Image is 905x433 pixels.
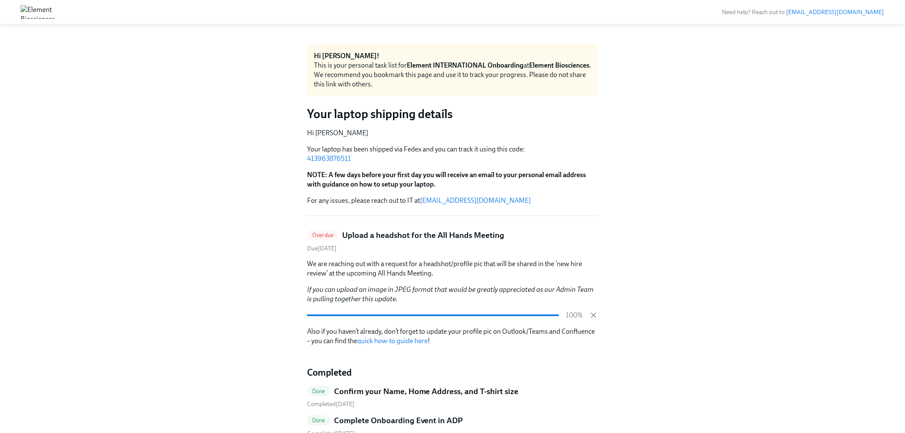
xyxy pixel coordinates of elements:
[307,285,594,303] em: If you can upload an image in JPEG format that would be greatly appreciated as our Admin Team is ...
[307,232,339,238] span: Overdue
[420,196,531,205] a: [EMAIL_ADDRESS][DOMAIN_NAME]
[334,386,519,397] h5: Confirm your Name, Home Address, and T-shirt size
[314,52,379,60] strong: Hi [PERSON_NAME]!
[307,366,598,379] h4: Completed
[307,128,598,138] p: Hi [PERSON_NAME]
[307,196,598,205] p: For any issues, please reach out to IT at
[407,61,523,69] strong: Element INTERNATIONAL Onboarding
[307,171,586,188] strong: NOTE: A few days before your first day you will receive an email to your personal email address w...
[787,9,884,16] a: [EMAIL_ADDRESS][DOMAIN_NAME]
[307,245,337,252] span: Monday, September 8th 2025, 9:00 am
[307,400,355,408] span: Tuesday, June 10th 2025, 2:56 pm
[21,5,55,19] img: Element Biosciences
[566,311,583,320] p: 100%
[589,311,598,320] button: Cancel
[307,259,598,278] p: We are reaching out with a request for a headshot/profile pic that will be shared in the ‘new hir...
[307,230,598,252] a: OverdueUpload a headshot for the All Hands MeetingDue[DATE]
[722,9,884,16] span: Need help? Reach out to
[334,415,463,426] h5: Complete Onboarding Event in ADP
[307,388,331,394] span: Done
[357,337,428,345] a: quick how-to guide here
[307,145,598,163] p: Your laptop has been shipped via Fedex and you can track it using this code:
[307,154,351,163] a: 413963876511
[307,327,598,346] p: Also if you haven’t already, don’t forget to update your profile pic on Outlook/Teams and Conflue...
[307,417,331,424] span: Done
[307,106,598,122] h3: Your laptop shipping details
[314,61,591,89] div: This is your personal task list for at . We recommend you bookmark this page and use it to track ...
[529,61,589,69] strong: Element Biosciences
[342,230,504,241] h5: Upload a headshot for the All Hands Meeting
[307,386,598,409] a: DoneConfirm your Name, Home Address, and T-shirt size Completed[DATE]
